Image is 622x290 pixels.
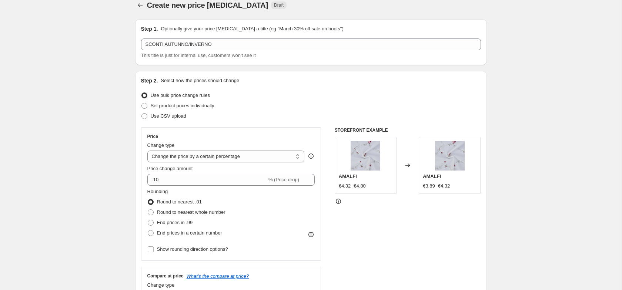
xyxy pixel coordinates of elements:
[335,127,481,133] h6: STOREFRONT EXAMPLE
[151,113,186,119] span: Use CSV upload
[147,273,184,279] h3: Compare at price
[151,103,214,108] span: Set product prices individually
[187,273,249,279] button: What's the compare at price?
[147,142,175,148] span: Change type
[157,209,225,215] span: Round to nearest whole number
[423,182,435,190] div: €3.89
[141,53,256,58] span: This title is just for internal use, customers won't see it
[147,166,193,171] span: Price change amount
[141,25,158,33] h2: Step 1.
[351,141,380,171] img: AMLAFI-2_80x.jpg
[147,189,168,194] span: Rounding
[423,173,441,179] span: AMALFI
[157,199,202,205] span: Round to nearest .01
[268,177,299,182] span: % (Price drop)
[435,141,465,171] img: AMLAFI-2_80x.jpg
[147,1,268,9] span: Create new price [MEDICAL_DATA]
[339,173,357,179] span: AMALFI
[307,152,315,160] div: help
[147,174,267,186] input: -15
[141,38,481,50] input: 30% off holiday sale
[151,92,210,98] span: Use bulk price change rules
[141,77,158,84] h2: Step 2.
[354,182,366,190] strike: €4.80
[161,77,239,84] p: Select how the prices should change
[157,230,222,236] span: End prices in a certain number
[438,182,450,190] strike: €4.32
[157,246,228,252] span: Show rounding direction options?
[147,134,158,139] h3: Price
[274,2,284,8] span: Draft
[157,220,193,225] span: End prices in .99
[147,282,175,288] span: Change type
[339,182,351,190] div: €4.32
[161,25,343,33] p: Optionally give your price [MEDICAL_DATA] a title (eg "March 30% off sale on boots")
